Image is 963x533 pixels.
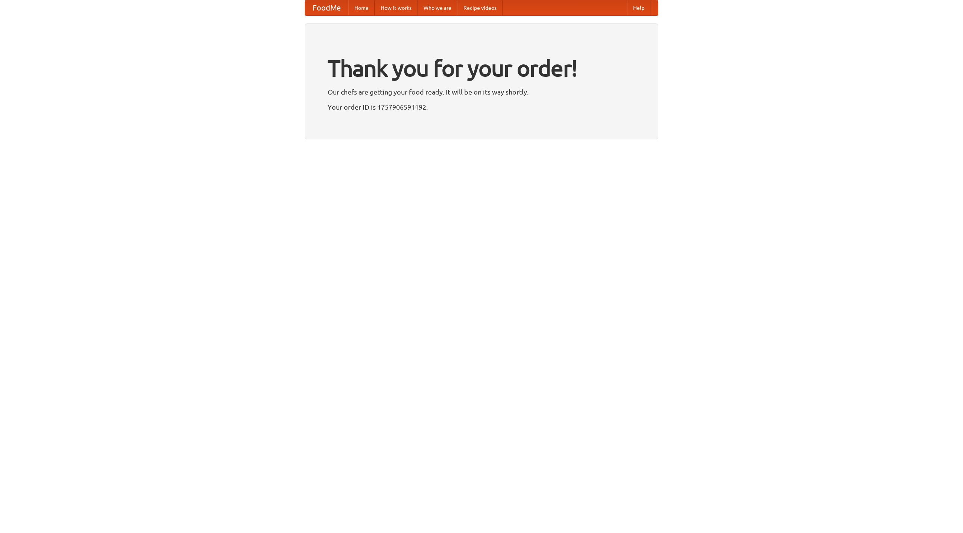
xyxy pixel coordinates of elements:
a: Recipe videos [457,0,503,15]
a: How it works [375,0,418,15]
h1: Thank you for your order! [328,50,635,86]
a: Who we are [418,0,457,15]
a: Help [627,0,650,15]
p: Your order ID is 1757906591192. [328,101,635,113]
a: FoodMe [305,0,348,15]
p: Our chefs are getting your food ready. It will be on its way shortly. [328,86,635,98]
a: Home [348,0,375,15]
